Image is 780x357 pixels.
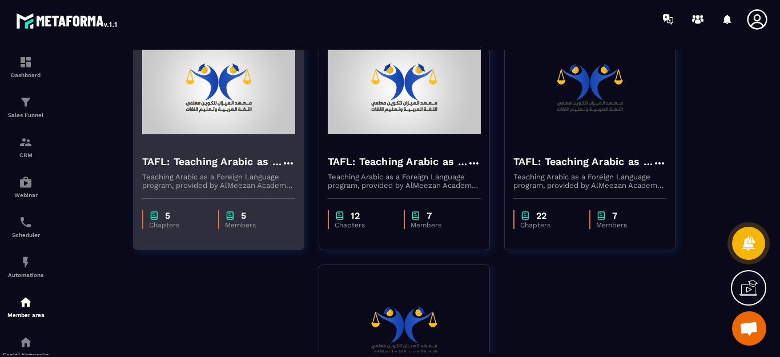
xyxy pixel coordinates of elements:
a: automationsautomationsWebinar [3,167,49,207]
a: automationsautomationsMember area [3,287,49,327]
img: automations [19,175,33,189]
a: formationformationCRM [3,127,49,167]
img: chapter [411,210,421,221]
img: scheduler [19,215,33,229]
img: automations [19,295,33,309]
p: Dashboard [3,72,49,78]
h4: TAFL: Teaching Arabic as a Foreign Language program - June [328,154,467,170]
a: formation-backgroundTAFL: Teaching Arabic as a Foreign Language program - JuneTeaching Arabic as ... [319,22,504,264]
img: chapter [335,210,345,221]
img: automations [19,255,33,269]
p: 22 [536,210,546,221]
h4: TAFL: Teaching Arabic as a Foreign Language program - july [142,154,282,170]
img: logo [16,10,119,31]
a: Ouvrir le chat [732,311,766,346]
a: formationformationDashboard [3,47,49,87]
a: automationsautomationsAutomations [3,247,49,287]
a: formationformationSales Funnel [3,87,49,127]
a: formation-backgroundTAFL: Teaching Arabic as a Foreign Language program - julyTeaching Arabic as ... [133,22,319,264]
p: 7 [427,210,432,221]
p: Chapters [335,221,393,229]
p: Teaching Arabic as a Foreign Language program, provided by AlMeezan Academy in the [GEOGRAPHIC_DATA] [142,173,295,190]
p: Teaching Arabic as a Foreign Language program, provided by AlMeezan Academy in the [GEOGRAPHIC_DATA] [513,173,666,190]
p: Automations [3,272,49,278]
p: Member area [3,312,49,318]
img: chapter [149,210,159,221]
p: Scheduler [3,232,49,238]
p: Members [596,221,655,229]
img: chapter [596,210,606,221]
h4: TAFL: Teaching Arabic as a Foreign Language program [513,154,653,170]
p: Members [411,221,469,229]
img: formation [19,55,33,69]
img: formation-background [142,31,295,145]
p: Members [225,221,284,229]
img: formation [19,135,33,149]
p: Chapters [149,221,207,229]
img: formation [19,95,33,109]
img: social-network [19,335,33,349]
p: Webinar [3,192,49,198]
p: 7 [612,210,617,221]
p: 5 [241,210,246,221]
p: Teaching Arabic as a Foreign Language program, provided by AlMeezan Academy in the [GEOGRAPHIC_DATA] [328,173,481,190]
p: Chapters [520,221,578,229]
a: schedulerschedulerScheduler [3,207,49,247]
p: 5 [165,210,170,221]
img: formation-background [328,31,481,145]
a: formation-backgroundTAFL: Teaching Arabic as a Foreign Language programTeaching Arabic as a Forei... [504,22,690,264]
p: 12 [351,210,360,221]
img: formation-background [513,31,666,145]
img: chapter [520,210,530,221]
p: Sales Funnel [3,112,49,118]
p: CRM [3,152,49,158]
img: chapter [225,210,235,221]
